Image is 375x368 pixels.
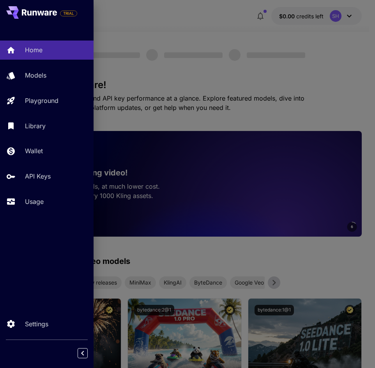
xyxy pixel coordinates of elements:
span: TRIAL [60,11,77,16]
p: Usage [25,197,44,206]
p: Playground [25,96,58,105]
div: Collapse sidebar [83,346,94,360]
p: Settings [25,319,48,329]
span: Add your payment card to enable full platform functionality. [60,9,77,18]
button: Collapse sidebar [78,348,88,358]
p: Wallet [25,146,43,156]
p: Models [25,71,46,80]
p: API Keys [25,172,51,181]
p: Home [25,45,42,55]
p: Library [25,121,46,131]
